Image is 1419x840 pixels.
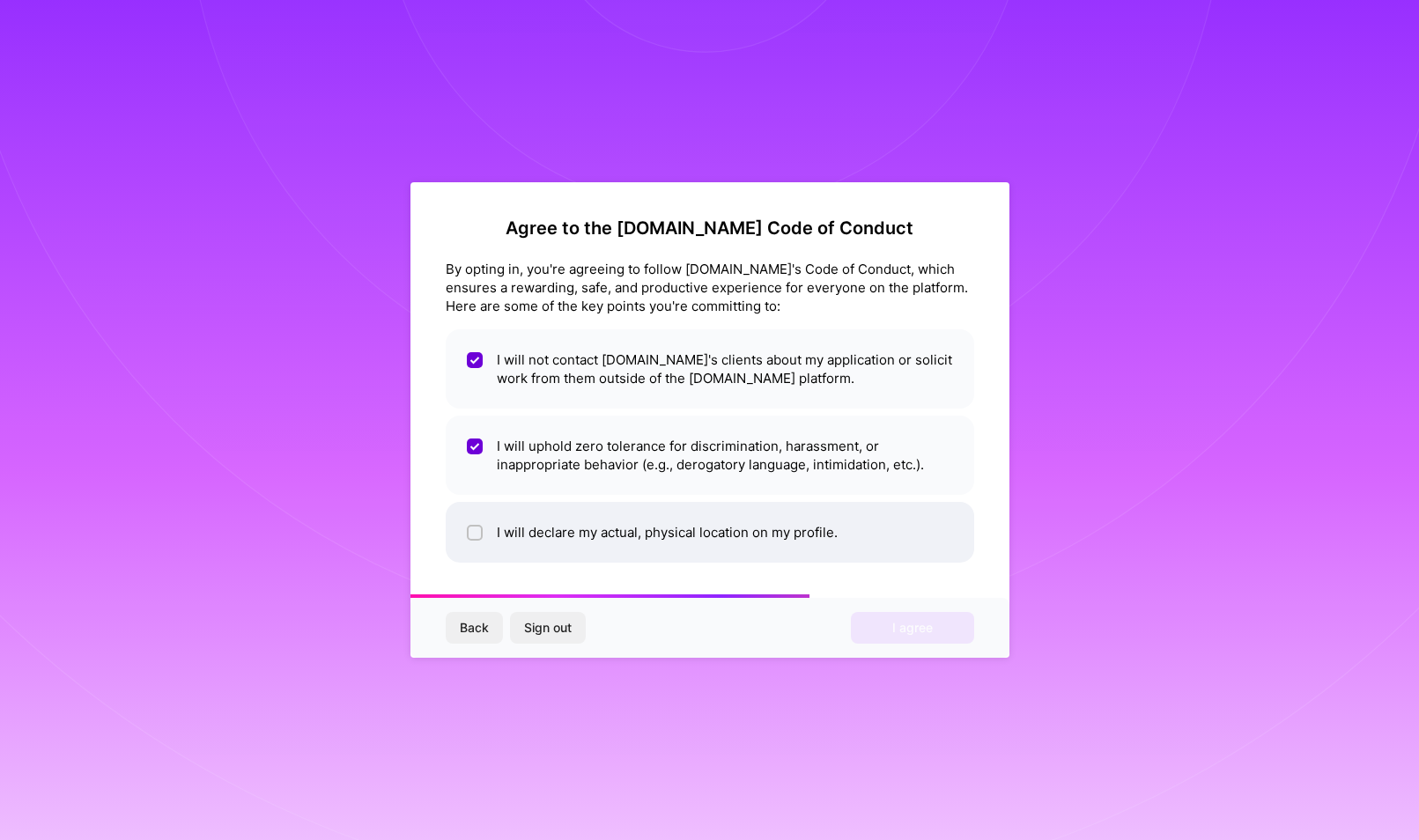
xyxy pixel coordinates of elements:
[524,619,572,637] span: Sign out
[446,502,974,563] li: I will declare my actual, physical location on my profile.
[446,217,974,239] h2: Agree to the [DOMAIN_NAME] Code of Conduct
[446,416,974,495] li: I will uphold zero tolerance for discrimination, harassment, or inappropriate behavior (e.g., der...
[460,619,489,637] span: Back
[446,612,503,644] button: Back
[510,612,586,644] button: Sign out
[446,260,974,315] div: By opting in, you're agreeing to follow [DOMAIN_NAME]'s Code of Conduct, which ensures a rewardin...
[446,329,974,409] li: I will not contact [DOMAIN_NAME]'s clients about my application or solicit work from them outside...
